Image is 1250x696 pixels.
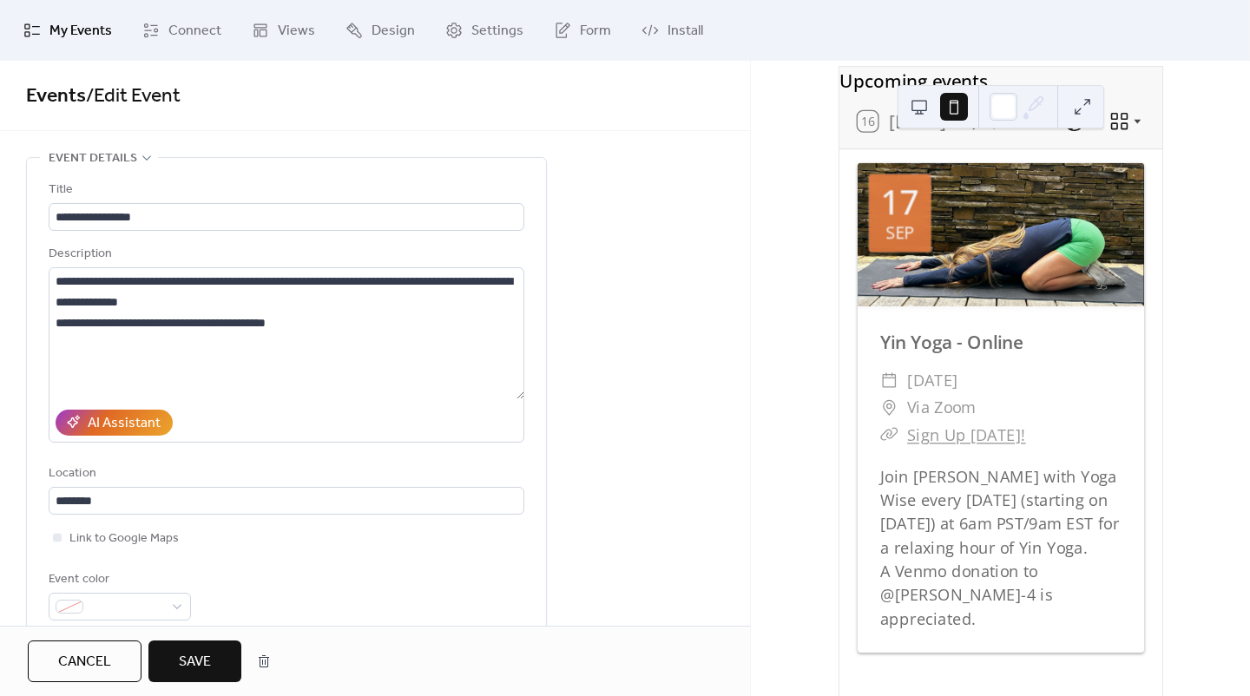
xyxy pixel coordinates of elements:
button: Save [148,640,241,682]
div: 17 [880,186,918,220]
div: Title [49,180,521,200]
a: Views [239,7,328,54]
div: Event color [49,569,187,590]
a: Connect [129,7,234,54]
div: Upcoming events [839,67,1162,94]
span: Via Zoom [907,394,976,421]
div: Description [49,244,521,265]
span: My Events [49,21,112,42]
span: Connect [168,21,221,42]
a: Install [628,7,716,54]
span: Install [668,21,703,42]
div: Join [PERSON_NAME] with Yoga Wise every [DATE] (starting on [DATE]) at 6am PST/9am EST for a rela... [857,464,1143,630]
div: ​ [879,421,898,448]
a: Sign Up [DATE]! [907,424,1026,445]
div: Sep [885,224,914,241]
span: Form [580,21,611,42]
a: Yin Yoga - Online [879,330,1023,355]
a: Events [26,77,86,115]
span: Views [278,21,315,42]
div: AI Assistant [88,413,161,434]
span: Cancel [58,652,111,673]
a: Design [332,7,428,54]
button: AI Assistant [56,410,173,436]
button: Cancel [28,640,141,682]
span: Design [372,21,415,42]
div: ​ [879,367,898,394]
a: Form [541,7,624,54]
span: Settings [471,21,523,42]
div: ​ [879,394,898,421]
span: Event details [49,148,137,169]
a: My Events [10,7,125,54]
span: Save [179,652,211,673]
div: Location [49,463,521,484]
a: Settings [432,7,536,54]
span: Link to Google Maps [69,529,179,549]
span: / Edit Event [86,77,181,115]
span: [DATE] [907,367,958,394]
